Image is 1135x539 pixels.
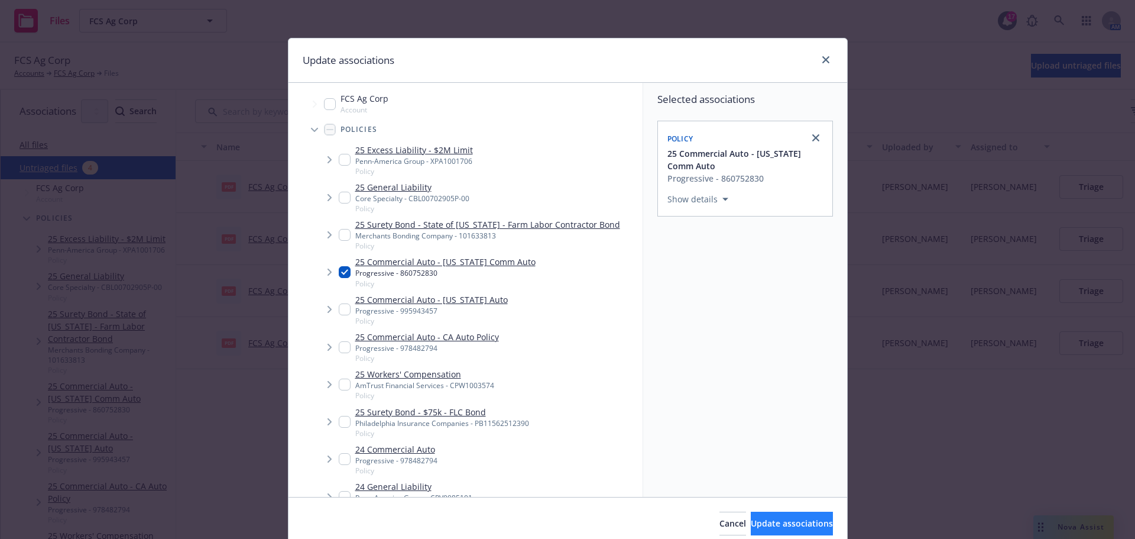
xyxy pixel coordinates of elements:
[340,92,388,105] span: FCS Ag Corp
[667,147,825,172] button: 25 Commercial Auto - [US_STATE] Comm Auto
[751,512,833,535] button: Update associations
[355,268,536,278] div: Progressive - 860752830
[355,204,469,214] span: Policy
[355,466,437,476] span: Policy
[355,218,620,231] a: 25 Surety Bond - State of [US_STATE] - Farm Labor Contractor Bond
[355,279,536,289] span: Policy
[355,256,536,268] a: 25 Commercial Auto - [US_STATE] Comm Auto
[355,353,499,363] span: Policy
[355,306,508,316] div: Progressive - 995943457
[340,105,388,115] span: Account
[355,316,508,326] span: Policy
[355,418,529,428] div: Philadelphia Insurance Companies - PB11562512390
[355,406,529,418] a: 25 Surety Bond - $75k - FLC Bond
[751,518,833,529] span: Update associations
[355,480,472,493] a: 24 General Liability
[667,134,693,144] span: Policy
[355,166,473,176] span: Policy
[355,493,472,503] div: Penn-America Group - CPV0085101
[355,380,494,390] div: AmTrust Financial Services - CPW1003574
[819,53,833,67] a: close
[719,512,746,535] button: Cancel
[355,241,620,251] span: Policy
[355,293,508,306] a: 25 Commercial Auto - [US_STATE] Auto
[355,181,469,193] a: 25 General Liability
[355,368,494,380] a: 25 Workers' Compensation
[809,131,823,145] a: close
[355,156,473,166] div: Penn-America Group - XPA1001706
[663,192,733,206] button: Show details
[355,390,494,401] span: Policy
[355,443,437,456] a: 24 Commercial Auto
[355,428,529,438] span: Policy
[355,456,437,466] div: Progressive - 978482794
[667,172,825,185] div: Progressive - 860752830
[355,231,620,241] div: Merchants Bonding Company - 101633813
[303,53,394,68] h1: Update associations
[340,126,378,133] span: Policies
[355,144,473,156] a: 25 Excess Liability - $2M Limit
[355,193,469,204] div: Core Specialty - CBL00702905P-00
[355,343,499,353] div: Progressive - 978482794
[719,518,746,529] span: Cancel
[355,331,499,343] a: 25 Commercial Auto - CA Auto Policy
[657,92,833,106] span: Selected associations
